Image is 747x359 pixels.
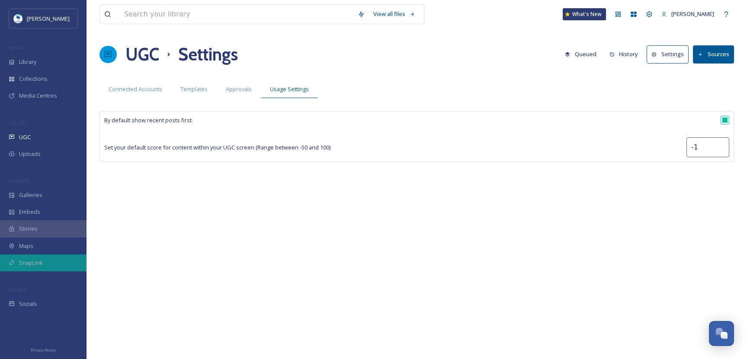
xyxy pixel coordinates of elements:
[9,178,29,184] span: WIDGETS
[178,41,238,67] h1: Settings
[104,143,330,152] span: Set your default score for content within your UGC screen (Range between -50 and 100)
[19,242,33,250] span: Maps
[19,225,38,233] span: Stories
[31,344,56,355] a: Privacy Policy
[19,150,41,158] span: Uploads
[14,14,22,23] img: download.jpeg
[125,41,159,67] a: UGC
[671,10,714,18] span: [PERSON_NAME]
[709,321,734,346] button: Open Chat
[19,133,31,141] span: UGC
[563,8,606,20] a: What's New
[605,46,643,63] button: History
[270,85,309,93] span: Usage Settings
[561,46,601,63] button: Queued
[605,46,647,63] a: History
[19,259,43,267] span: SnapLink
[226,85,252,93] span: Approvals
[120,5,353,24] input: Search your library
[180,85,208,93] span: Templates
[19,58,36,66] span: Library
[104,116,193,124] span: By default show recent posts first.
[27,15,70,22] span: [PERSON_NAME]
[109,85,162,93] span: Connected Accounts
[647,45,693,63] a: Settings
[19,191,42,199] span: Galleries
[19,92,57,100] span: Media Centres
[9,286,26,293] span: SOCIALS
[19,300,37,308] span: Socials
[561,46,605,63] a: Queued
[19,75,48,83] span: Collections
[9,44,24,51] span: MEDIA
[693,45,734,63] button: Sources
[647,45,689,63] button: Settings
[19,208,40,216] span: Embeds
[657,6,718,22] a: [PERSON_NAME]
[31,347,56,353] span: Privacy Policy
[369,6,420,22] a: View all files
[9,120,27,126] span: COLLECT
